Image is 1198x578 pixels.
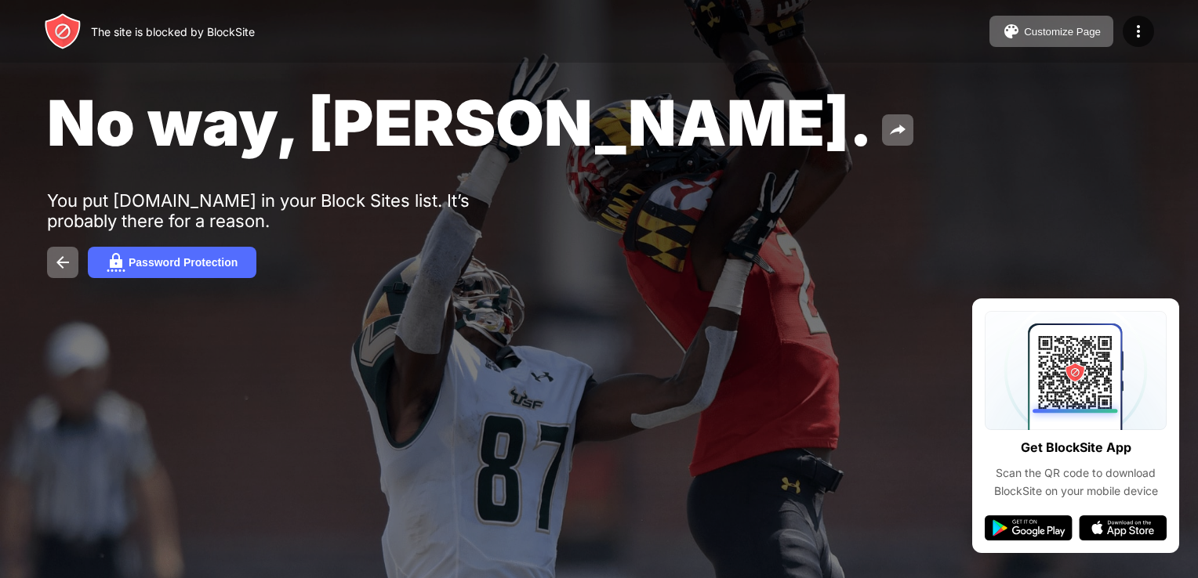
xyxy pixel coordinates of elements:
button: Password Protection [88,247,256,278]
img: menu-icon.svg [1129,22,1148,41]
div: Password Protection [129,256,238,269]
div: You put [DOMAIN_NAME] in your Block Sites list. It’s probably there for a reason. [47,190,532,231]
button: Customize Page [989,16,1113,47]
img: password.svg [107,253,125,272]
span: No way, [PERSON_NAME]. [47,85,873,161]
img: app-store.svg [1079,515,1167,540]
img: header-logo.svg [44,13,82,50]
img: share.svg [888,121,907,139]
div: Scan the QR code to download BlockSite on your mobile device [985,464,1167,500]
img: back.svg [53,253,72,272]
img: google-play.svg [985,515,1073,540]
img: pallet.svg [1002,22,1021,41]
div: Customize Page [1024,26,1101,38]
div: Get BlockSite App [1021,436,1131,459]
img: qrcode.svg [985,311,1167,430]
div: The site is blocked by BlockSite [91,25,255,38]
